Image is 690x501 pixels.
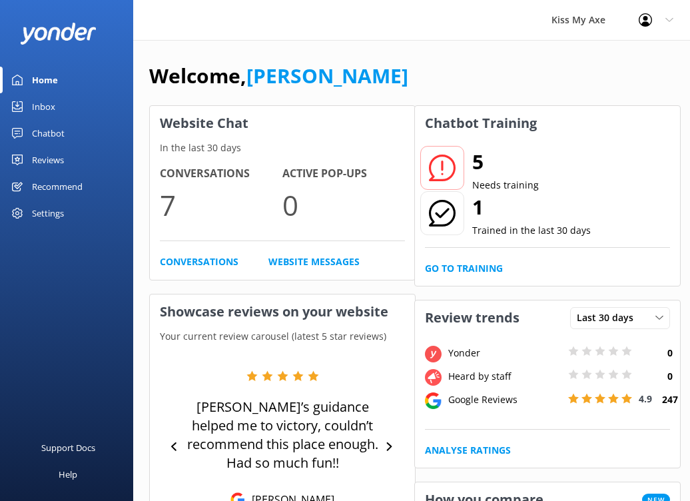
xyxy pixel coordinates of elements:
h3: Website Chat [150,106,415,141]
h4: 0 [658,369,681,384]
div: Chatbot [32,120,65,147]
div: Recommend [32,173,83,200]
h4: 0 [658,346,681,360]
div: Google Reviews [445,392,565,407]
div: Settings [32,200,64,227]
p: In the last 30 days [150,141,415,155]
span: 4.9 [639,392,652,405]
h2: 1 [472,191,591,223]
p: Your current review carousel (latest 5 star reviews) [150,329,415,344]
p: 7 [160,183,282,227]
div: Yonder [445,346,565,360]
span: Last 30 days [577,310,641,325]
h4: Active Pop-ups [282,165,405,183]
h3: Review trends [415,300,529,335]
h4: 247 [658,392,681,407]
p: Needs training [472,178,539,193]
div: Home [32,67,58,93]
h4: Conversations [160,165,282,183]
p: [PERSON_NAME]’s guidance helped me to victory, couldn’t recommend this place enough. Had so much ... [185,398,380,472]
div: Heard by staff [445,369,565,384]
p: 0 [282,183,405,227]
a: Analyse Ratings [425,443,511,458]
div: Help [59,461,77,488]
h3: Showcase reviews on your website [150,294,415,329]
h3: Chatbot Training [415,106,547,141]
div: Reviews [32,147,64,173]
img: yonder-white-logo.png [20,23,97,45]
a: Conversations [160,254,238,269]
h1: Welcome, [149,60,408,92]
a: Go to Training [425,261,503,276]
div: Support Docs [41,434,95,461]
a: [PERSON_NAME] [246,62,408,89]
h2: 5 [472,146,539,178]
p: Trained in the last 30 days [472,223,591,238]
div: Inbox [32,93,55,120]
a: Website Messages [268,254,360,269]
